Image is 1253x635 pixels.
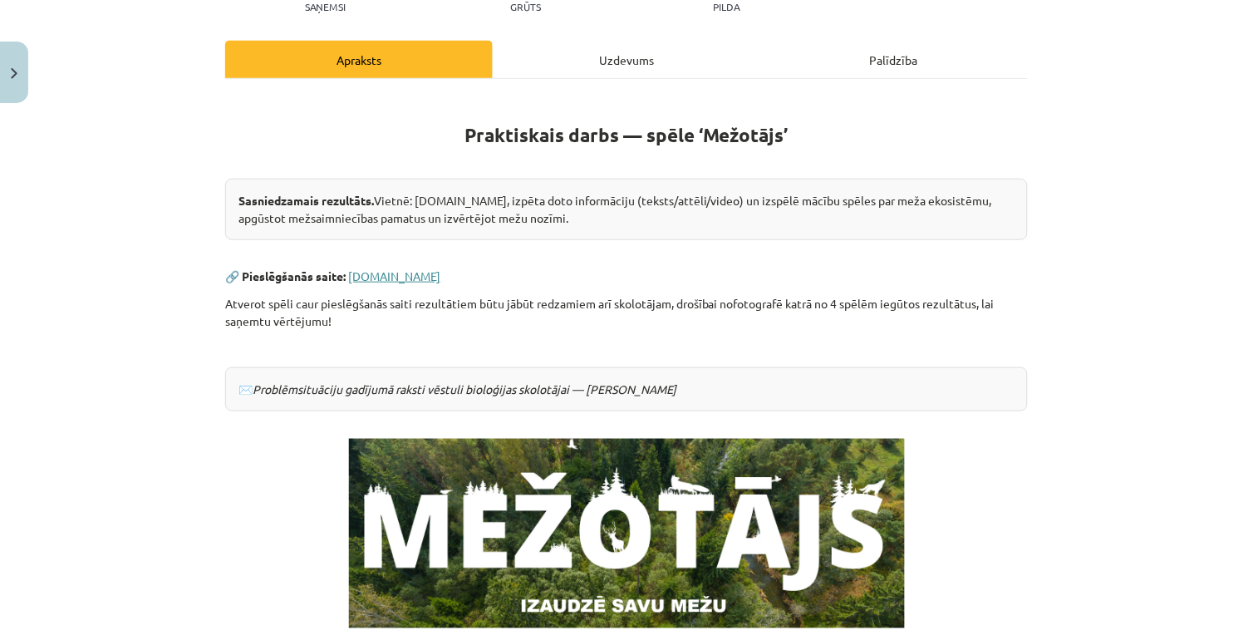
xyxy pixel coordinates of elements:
[11,68,17,79] img: icon-close-lesson-0947bae3869378f0d4975bcd49f059093ad1ed9edebbc8119c70593378902aed.svg
[238,193,374,208] strong: Sasniedzamais rezultāts.
[298,1,352,12] p: Saņemsi
[225,295,1028,330] p: Atverot spēli caur pieslēgšanās saiti rezultātiem būtu jābūt redzamiem arī skolotājam, drošībai n...
[714,1,740,12] p: pilda
[760,41,1028,78] div: Palīdzība
[225,41,493,78] div: Apraksts
[225,268,346,283] strong: 🔗 Pieslēgšanās saite:
[225,179,1028,240] div: Vietnē: [DOMAIN_NAME], izpēta doto informāciju (teksts/attēli/video) un izspēlē mācību spēles par...
[349,439,905,628] img: Attēls, kurā ir teksts, koks, fonts, augs Apraksts ģenerēts automātiski
[348,268,440,283] a: [DOMAIN_NAME]
[493,41,760,78] div: Uzdevums
[511,1,542,12] p: Grūts
[253,381,676,396] em: Problēmsituāciju gadījumā raksti vēstuli bioloģijas skolotājai — [PERSON_NAME]
[225,367,1028,411] div: ✉️
[464,123,789,147] strong: Praktiskais darbs — spēle ‘Mežotājs’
